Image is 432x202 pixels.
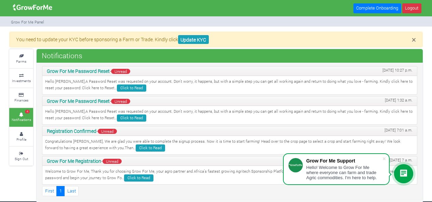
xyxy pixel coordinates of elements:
[14,98,28,103] small: Finances
[111,69,130,74] span: Unread
[47,127,413,135] p: -
[45,109,414,122] p: Hello [PERSON_NAME],A Password Reset was requested on your account. Don't worry, it happens, but ...
[45,79,414,92] p: Hello [PERSON_NAME],A Password Reset was requested on your account. Don't worry, it happens, but ...
[390,157,413,163] span: [DATE] 7 a.m.
[412,36,416,44] button: Close
[384,127,413,133] span: [DATE] 7:01 a.m.
[47,68,110,74] b: Grow For Me Password Reset
[15,156,28,161] small: Sign Out
[25,110,30,114] span: 4
[56,186,65,196] a: 1
[47,158,101,164] b: Grow For Me Registration
[11,1,55,14] img: growforme image
[9,147,33,166] a: Sign Out
[111,99,130,104] span: Unread
[9,88,33,107] a: Finances
[9,69,33,88] a: Investments
[11,19,44,25] small: Grow For Me Panel
[47,67,413,75] p: -
[353,3,401,13] a: Complete Onboarding
[124,174,153,182] a: Click to Read
[9,127,33,146] a: Profile
[306,165,382,180] div: Hello! Welcome to Grow For Me where everyone can farm and trade Agric commodities. I'm here to help.
[178,35,209,44] a: Update KYC
[412,34,416,45] span: ×
[12,78,31,83] small: Investments
[117,84,146,92] a: Click to Read
[45,169,414,182] p: Welcome to Grow For Me, Thank you for choosing Grow For Me, your agro partner and Africa’s fastes...
[12,117,31,122] small: Notifications
[16,137,26,142] small: Profile
[47,97,413,105] p: -
[103,159,122,164] span: Unread
[42,186,57,196] a: First
[45,139,414,152] p: Congratulations [PERSON_NAME], We are glad you were able to complete the signup process. Now it i...
[385,97,413,103] span: [DATE] 1:32 a.m.
[40,49,84,62] span: Notifications
[306,158,382,164] div: Grow For Me Support
[9,49,33,68] a: Farms
[402,3,421,13] a: Logout
[64,186,79,196] a: Last
[382,67,413,73] span: [DATE] 10:27 p.m.
[16,59,26,64] small: Farms
[9,108,33,127] a: 4 Notifications
[16,36,416,43] p: You need to update your KYC before sponsoring a Farm or Trade. Kindly click
[117,114,146,122] a: Click to Read
[47,98,110,104] b: Grow For Me Password Reset
[47,128,96,134] b: Registration Confirmed
[98,129,117,134] span: Unread
[42,186,417,196] nav: Page Navigation
[136,144,165,152] a: Click to Read
[47,157,413,165] p: -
